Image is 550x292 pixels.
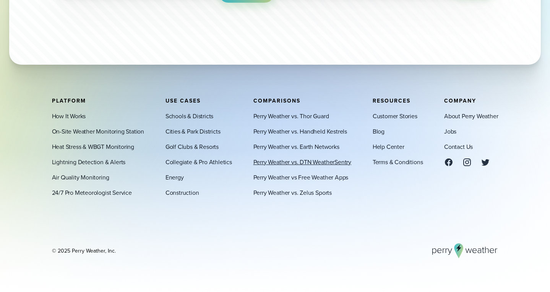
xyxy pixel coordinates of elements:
[52,247,116,254] div: © 2025 Perry Weather, Inc.
[253,96,300,104] span: Comparisons
[52,188,132,197] a: 24/7 Pro Meteorologist Service
[52,157,126,166] a: Lightning Detection & Alerts
[253,157,351,166] a: Perry Weather vs. DTN WeatherSentry
[253,127,347,136] a: Perry Weather vs. Handheld Kestrels
[52,142,135,151] a: Heat Stress & WBGT Monitoring
[373,96,410,104] span: Resources
[52,173,109,182] a: Air Quality Monitoring
[165,173,184,182] a: Energy
[444,127,456,136] a: Jobs
[165,127,221,136] a: Cities & Park Districts
[165,96,201,104] span: Use Cases
[373,142,404,151] a: Help Center
[52,96,86,104] span: Platform
[253,173,349,182] a: Perry Weather vs Free Weather Apps
[373,111,417,121] a: Customer Stories
[52,127,144,136] a: On-Site Weather Monitoring Station
[52,111,86,121] a: How It Works
[444,111,498,121] a: About Perry Weather
[165,142,219,151] a: Golf Clubs & Resorts
[165,111,213,121] a: Schools & Districts
[444,142,473,151] a: Contact Us
[253,142,339,151] a: Perry Weather vs. Earth Networks
[444,96,476,104] span: Company
[373,157,423,166] a: Terms & Conditions
[373,127,385,136] a: Blog
[165,157,232,166] a: Collegiate & Pro Athletics
[253,188,332,197] a: Perry Weather vs. Zelus Sports
[165,188,199,197] a: Construction
[253,111,329,121] a: Perry Weather vs. Thor Guard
